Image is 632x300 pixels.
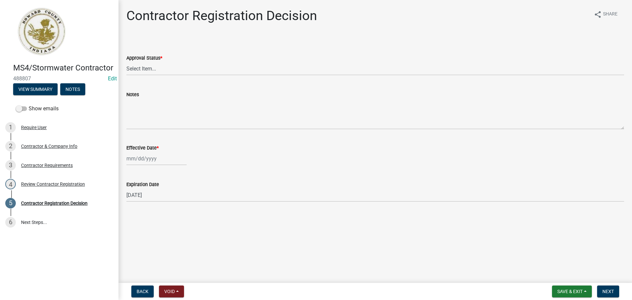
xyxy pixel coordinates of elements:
[13,83,58,95] button: View Summary
[602,289,614,294] span: Next
[5,179,16,189] div: 4
[552,286,592,297] button: Save & Exit
[126,93,139,97] label: Notes
[594,11,602,18] i: share
[21,125,47,130] div: Require User
[21,163,73,168] div: Contractor Requirements
[164,289,175,294] span: Void
[5,122,16,133] div: 1
[108,75,117,82] a: Edit
[126,8,317,24] h1: Contractor Registration Decision
[5,160,16,171] div: 3
[16,105,59,113] label: Show emails
[108,75,117,82] wm-modal-confirm: Edit Application Number
[603,11,618,18] span: Share
[137,289,148,294] span: Back
[5,141,16,151] div: 2
[126,152,187,165] input: mm/dd/yyyy
[5,198,16,208] div: 5
[126,146,159,150] label: Effective Date
[60,83,85,95] button: Notes
[126,182,159,187] label: Expiration Date
[13,75,105,82] span: 488807
[21,144,77,149] div: Contractor & Company Info
[5,217,16,228] div: 6
[557,289,583,294] span: Save & Exit
[13,87,58,92] wm-modal-confirm: Summary
[13,7,69,56] img: Howard County, Indiana
[21,201,88,205] div: Contractor Registration Decision
[21,182,85,186] div: Review Contractor Registration
[131,286,154,297] button: Back
[13,63,113,73] h4: MS4/Stormwater Contractor
[60,87,85,92] wm-modal-confirm: Notes
[126,56,162,61] label: Approval Status
[597,286,619,297] button: Next
[589,8,623,21] button: shareShare
[159,286,184,297] button: Void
